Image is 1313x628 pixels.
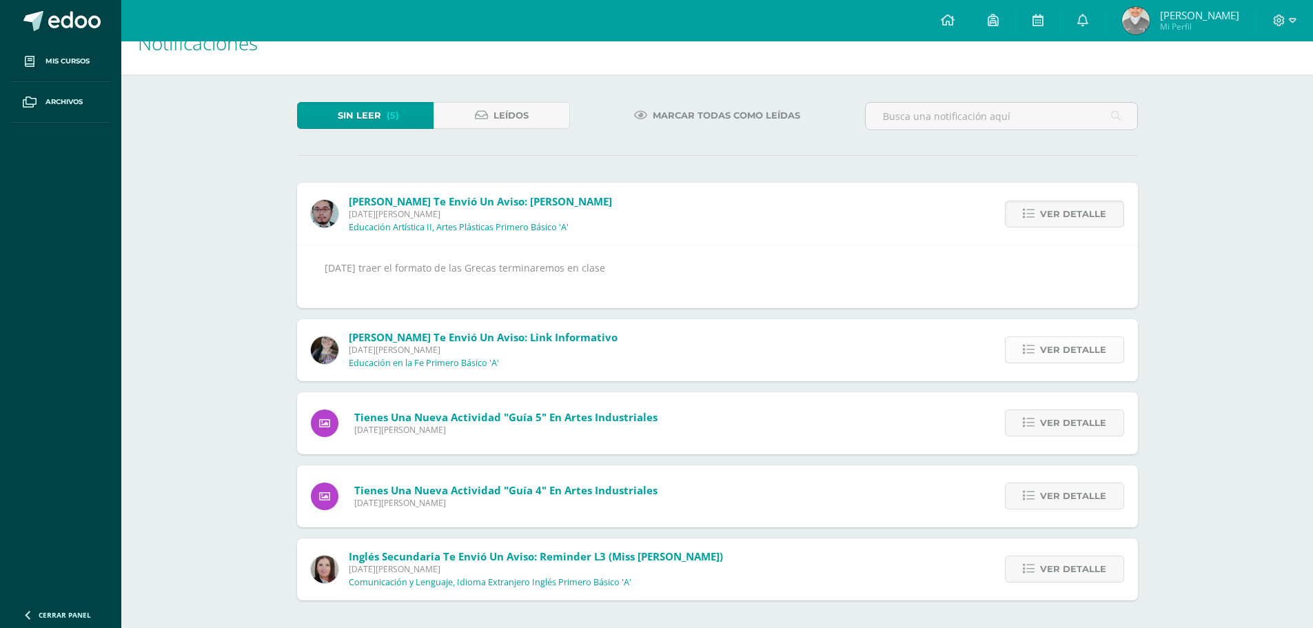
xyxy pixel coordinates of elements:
[297,102,434,129] a: Sin leer(5)
[354,424,658,436] span: [DATE][PERSON_NAME]
[311,200,338,227] img: 5fac68162d5e1b6fbd390a6ac50e103d.png
[1040,483,1106,509] span: Ver detalle
[387,103,399,128] span: (5)
[1040,556,1106,582] span: Ver detalle
[349,344,618,356] span: [DATE][PERSON_NAME]
[493,103,529,128] span: Leídos
[354,410,658,424] span: Tienes una nueva actividad "Guía 5" En Artes Industriales
[617,102,817,129] a: Marcar todas como leídas
[349,549,723,563] span: Inglés Secundaria te envió un aviso: Reminder L3 (Miss [PERSON_NAME])
[349,222,569,233] p: Educación Artística II, Artes Plásticas Primero Básico 'A'
[349,194,612,208] span: [PERSON_NAME] te envió un aviso: [PERSON_NAME]
[349,358,499,369] p: Educación en la Fe Primero Básico 'A'
[39,610,91,620] span: Cerrar panel
[349,330,618,344] span: [PERSON_NAME] te envió un aviso: Link Informativo
[434,102,570,129] a: Leídos
[45,97,83,108] span: Archivos
[653,103,800,128] span: Marcar todas como leídas
[138,30,258,56] span: Notificaciones
[1160,8,1239,22] span: [PERSON_NAME]
[11,82,110,123] a: Archivos
[866,103,1137,130] input: Busca una notificación aquí
[311,336,338,364] img: 8322e32a4062cfa8b237c59eedf4f548.png
[1040,201,1106,227] span: Ver detalle
[354,497,658,509] span: [DATE][PERSON_NAME]
[45,56,90,67] span: Mis cursos
[311,556,338,583] img: 8af0450cf43d44e38c4a1497329761f3.png
[354,483,658,497] span: Tienes una nueva actividad "Guía 4" En Artes Industriales
[349,208,612,220] span: [DATE][PERSON_NAME]
[349,577,631,588] p: Comunicación y Lenguaje, Idioma Extranjero Inglés Primero Básico 'A'
[1160,21,1239,32] span: Mi Perfil
[349,563,723,575] span: [DATE][PERSON_NAME]
[1040,410,1106,436] span: Ver detalle
[1040,337,1106,363] span: Ver detalle
[11,41,110,82] a: Mis cursos
[325,259,1110,294] div: [DATE] traer el formato de las Grecas terminaremos en clase
[1122,7,1150,34] img: c7b207d7e2256d095ef6bd27d7dcf1d6.png
[338,103,381,128] span: Sin leer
